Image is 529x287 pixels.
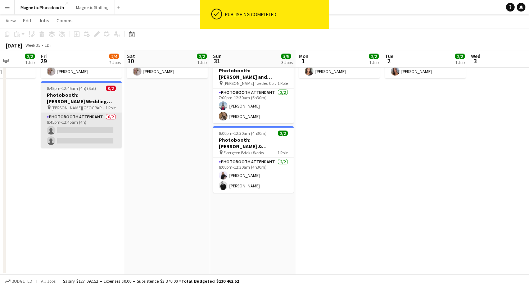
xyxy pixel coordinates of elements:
[277,150,288,155] span: 1 Role
[470,57,480,65] span: 3
[41,92,122,105] h3: Photobooth: [PERSON_NAME] Wedding (3134)
[213,67,294,80] h3: Photobooth: [PERSON_NAME] and [PERSON_NAME]'s Wedding
[213,158,294,193] app-card-role: Photobooth Attendant2/28:00pm-12:30am (4h30m)[PERSON_NAME][PERSON_NAME]
[23,17,31,24] span: Edit
[455,60,465,65] div: 1 Job
[455,54,465,59] span: 2/2
[40,57,47,65] span: 29
[51,105,105,110] span: [PERSON_NAME][GEOGRAPHIC_DATA]
[212,57,222,65] span: 31
[298,57,308,65] span: 1
[471,53,480,59] span: Wed
[126,57,135,65] span: 30
[41,113,122,148] app-card-role: Photobooth Attendant0/28:45pm-12:45am (4h)
[41,53,47,59] span: Fri
[213,126,294,193] app-job-card: 8:00pm-12:30am (4h30m) (Mon)2/2Photobooth: [PERSON_NAME] & [PERSON_NAME]'s Wedding 2881 Evergeen ...
[15,0,70,14] button: Magnetic Photobooth
[223,150,264,155] span: Evergeen Bricks Works
[219,131,278,136] span: 8:00pm-12:30am (4h30m) (Mon)
[12,279,32,284] span: Budgeted
[277,81,288,86] span: 1 Role
[24,42,42,48] span: Week 35
[63,278,239,284] div: Salary $127 092.52 + Expenses $0.00 + Subsistence $3 370.00 =
[3,16,19,25] a: View
[25,54,35,59] span: 2/2
[369,54,379,59] span: 2/2
[213,53,222,59] span: Sun
[281,54,291,59] span: 5/5
[47,86,96,91] span: 8:45pm-12:45am (4h) (Sat)
[6,17,16,24] span: View
[223,81,277,86] span: [PERSON_NAME] Tzedec Congregation
[197,60,207,65] div: 1 Job
[20,16,34,25] a: Edit
[225,11,326,18] div: Publishing completed
[384,57,393,65] span: 2
[213,88,294,123] app-card-role: Photobooth Attendant2/27:00pm-12:30am (5h30m)[PERSON_NAME][PERSON_NAME]
[41,81,122,148] app-job-card: 8:45pm-12:45am (4h) (Sat)0/2Photobooth: [PERSON_NAME] Wedding (3134) [PERSON_NAME][GEOGRAPHIC_DAT...
[105,105,116,110] span: 1 Role
[6,42,22,49] div: [DATE]
[127,53,135,59] span: Sat
[281,60,293,65] div: 3 Jobs
[56,17,73,24] span: Comms
[54,16,76,25] a: Comms
[213,137,294,150] h3: Photobooth: [PERSON_NAME] & [PERSON_NAME]'s Wedding 2881
[181,278,239,284] span: Total Budgeted $130 462.52
[278,131,288,136] span: 2/2
[109,60,121,65] div: 2 Jobs
[25,60,35,65] div: 1 Job
[109,54,119,59] span: 2/4
[299,53,308,59] span: Mon
[4,277,33,285] button: Budgeted
[385,53,393,59] span: Tue
[213,57,294,123] app-job-card: 7:00pm-12:30am (5h30m) (Mon)2/2Photobooth: [PERSON_NAME] and [PERSON_NAME]'s Wedding [PERSON_NAME...
[40,278,57,284] span: All jobs
[36,16,52,25] a: Jobs
[70,0,114,14] button: Magnetic Staffing
[39,17,49,24] span: Jobs
[45,42,52,48] div: EDT
[197,54,207,59] span: 2/2
[369,60,379,65] div: 1 Job
[106,86,116,91] span: 0/2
